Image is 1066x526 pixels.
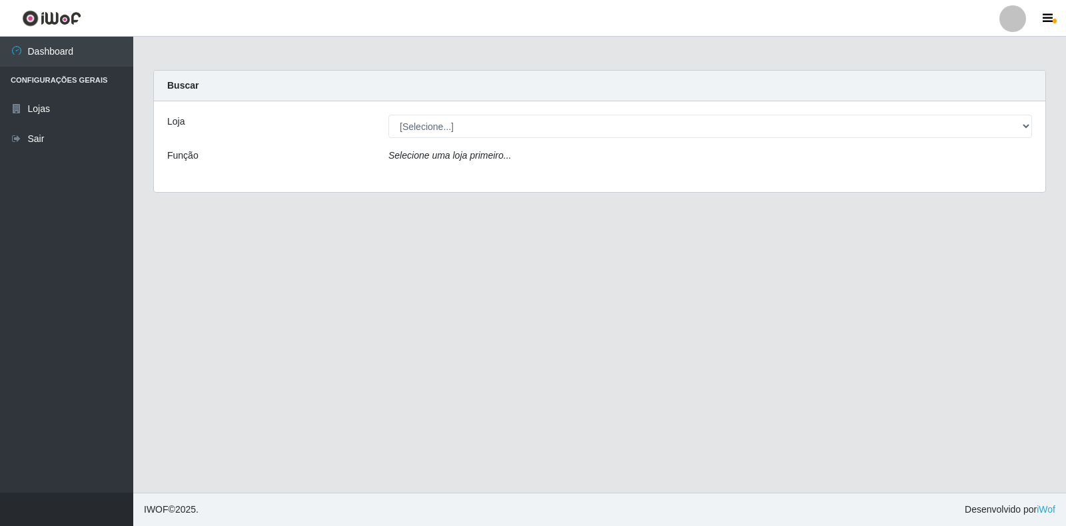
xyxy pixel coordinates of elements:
span: Desenvolvido por [965,503,1055,517]
label: Loja [167,115,185,129]
strong: Buscar [167,80,199,91]
i: Selecione uma loja primeiro... [388,150,511,161]
a: iWof [1037,504,1055,515]
span: IWOF [144,504,169,515]
label: Função [167,149,199,163]
img: CoreUI Logo [22,10,81,27]
span: © 2025 . [144,503,199,517]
